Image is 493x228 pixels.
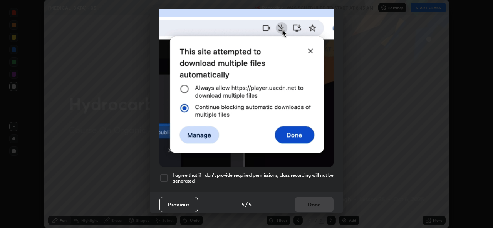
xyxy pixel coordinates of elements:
h5: I agree that if I don't provide required permissions, class recording will not be generated [173,172,334,184]
h4: / [245,200,248,208]
button: Previous [159,197,198,212]
h4: 5 [248,200,252,208]
h4: 5 [241,200,245,208]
